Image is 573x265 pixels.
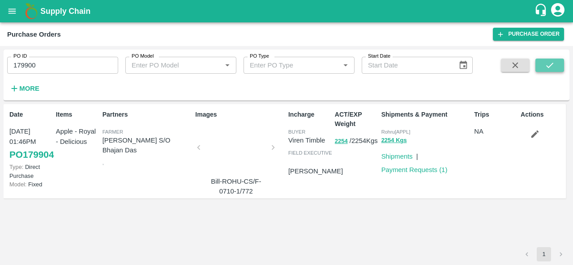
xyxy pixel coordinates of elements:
[521,110,564,119] p: Actions
[9,147,54,163] a: PO179904
[288,110,331,119] p: Incharge
[534,3,550,19] div: customer-support
[2,1,22,21] button: open drawer
[7,81,42,96] button: More
[9,180,52,189] p: Fixed
[7,57,118,74] input: Enter PO ID
[340,59,351,71] button: Open
[368,53,390,60] label: Start Date
[335,136,378,146] p: / 2254 Kgs
[455,57,472,74] button: Choose date
[128,59,207,71] input: Enter PO Model
[362,57,451,74] input: Start Date
[518,247,569,261] nav: pagination navigation
[537,247,551,261] button: page 1
[103,110,192,119] p: Partners
[222,59,233,71] button: Open
[9,126,52,147] p: [DATE] 01:46PM
[9,110,52,119] p: Date
[22,2,40,20] img: logo
[381,153,413,160] a: Shipments
[381,135,407,146] button: 2254 Kgs
[381,166,448,173] a: Payment Requests (1)
[335,110,378,129] p: ACT/EXP Weight
[381,110,471,119] p: Shipments & Payment
[335,136,348,147] button: 2254
[246,59,325,71] input: Enter PO Type
[40,5,534,17] a: Supply Chain
[195,110,285,119] p: Images
[474,126,517,136] p: NA
[250,53,269,60] label: PO Type
[56,110,99,119] p: Items
[288,166,343,176] p: [PERSON_NAME]
[103,160,104,165] span: ,
[9,164,23,170] span: Type:
[56,126,99,147] p: Apple - Royal - Delicious
[474,110,517,119] p: Trips
[288,129,305,135] span: buyer
[7,29,61,40] div: Purchase Orders
[493,28,564,41] a: Purchase Order
[40,7,90,16] b: Supply Chain
[9,163,52,180] p: Direct Purchase
[381,129,411,135] span: Rohru[APPL]
[132,53,154,60] label: PO Model
[13,53,27,60] label: PO ID
[288,150,332,156] span: field executive
[288,135,331,145] p: Viren Timble
[19,85,39,92] strong: More
[103,129,123,135] span: Farmer
[9,181,26,188] span: Model:
[103,135,192,156] p: [PERSON_NAME] S/O Bhajan Das
[202,177,269,197] p: Bill-ROHU-CS/F-0710-1/772
[413,148,418,161] div: |
[550,2,566,21] div: account of current user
